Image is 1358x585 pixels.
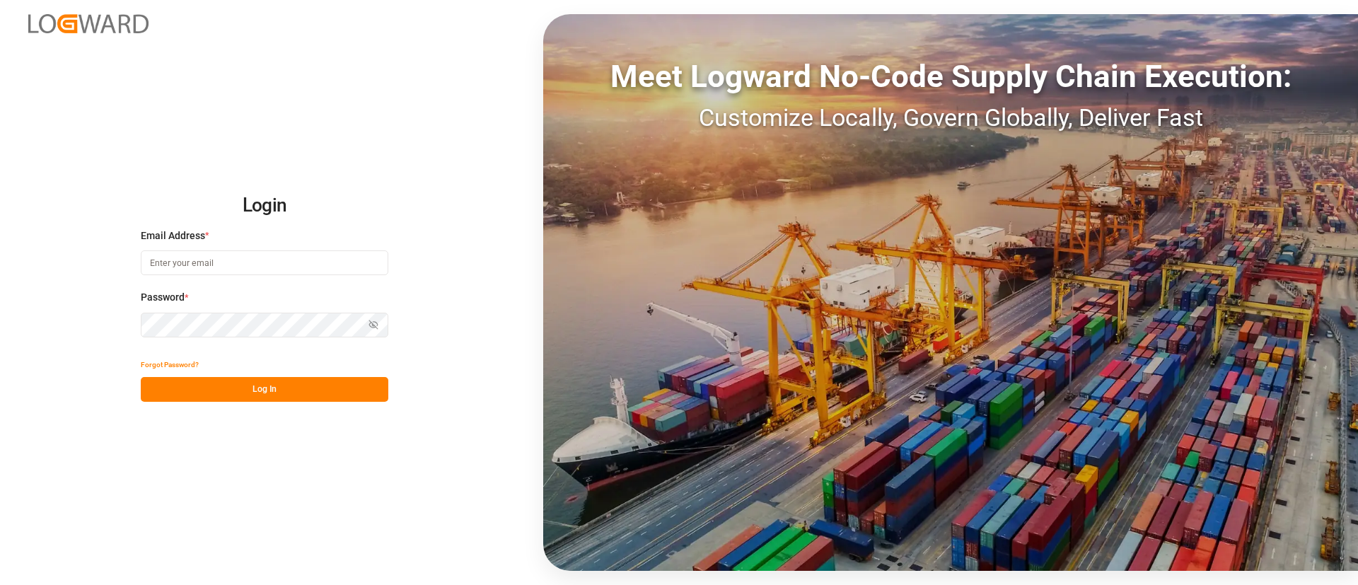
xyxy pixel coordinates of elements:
[141,228,205,243] span: Email Address
[543,53,1358,100] div: Meet Logward No-Code Supply Chain Execution:
[141,183,388,228] h2: Login
[141,352,199,377] button: Forgot Password?
[141,250,388,275] input: Enter your email
[141,377,388,402] button: Log In
[543,100,1358,136] div: Customize Locally, Govern Globally, Deliver Fast
[141,290,185,305] span: Password
[28,14,149,33] img: Logward_new_orange.png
